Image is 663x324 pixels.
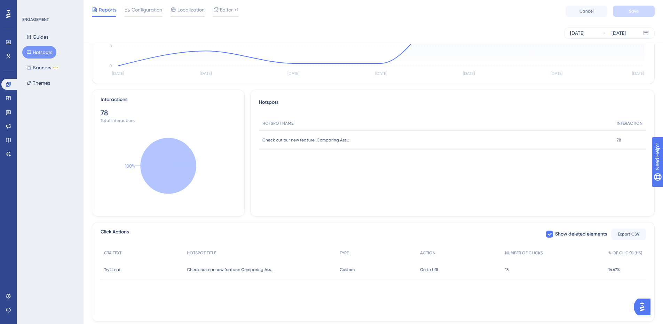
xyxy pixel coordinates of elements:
button: Themes [22,77,54,89]
span: Hotspots [259,98,278,111]
tspan: [DATE] [632,71,644,76]
span: NUMBER OF CLICKS [505,250,543,256]
tspan: 8 [110,44,112,48]
button: Save [613,6,655,17]
button: Export CSV [611,229,646,240]
tspan: 0 [109,63,112,68]
div: BETA [53,66,59,69]
span: Reports [99,6,116,14]
button: Cancel [566,6,607,17]
span: 13 [505,267,508,272]
tspan: [DATE] [287,71,299,76]
iframe: UserGuiding AI Assistant Launcher [634,296,655,317]
button: BannersBETA [22,61,63,74]
span: Cancel [579,8,594,14]
span: Custom [340,267,355,272]
span: Click Actions [101,228,129,240]
div: Interactions [101,95,127,104]
span: % OF CLICKS (HS) [608,250,642,256]
span: Localization [177,6,205,14]
span: TYPE [340,250,349,256]
span: HOTSPOT NAME [262,121,293,126]
span: Try it out [104,267,121,272]
span: 16.67% [608,267,620,272]
div: 78 [101,108,236,118]
span: ACTION [420,250,435,256]
tspan: [DATE] [112,71,124,76]
div: [DATE] [611,29,626,37]
tspan: [DATE] [551,71,562,76]
div: [DATE] [570,29,584,37]
tspan: [DATE] [200,71,212,76]
tspan: [DATE] [375,71,387,76]
tspan: [DATE] [463,71,475,76]
span: INTERACTION [617,121,642,126]
text: 100% [125,163,135,169]
span: Export CSV [618,231,640,237]
div: ENGAGEMENT [22,17,49,22]
span: Need Help? [16,2,44,10]
span: Show deleted elements [555,230,607,238]
span: CTA TEXT [104,250,121,256]
span: 78 [617,137,621,143]
button: Guides [22,31,53,43]
span: Editor [220,6,233,14]
span: Check out our new feature: Comparing Assets! 🎉This page allows you to compare the vibrations and ... [187,267,274,272]
span: Configuration [132,6,162,14]
span: Check out our new feature: Comparing Assets! 🎉This page allows you to compare the vibrations and ... [262,137,349,143]
span: Save [629,8,639,14]
button: Hotspots [22,46,56,59]
span: Go to URL [420,267,439,272]
span: HOTSPOT TITLE [187,250,216,256]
